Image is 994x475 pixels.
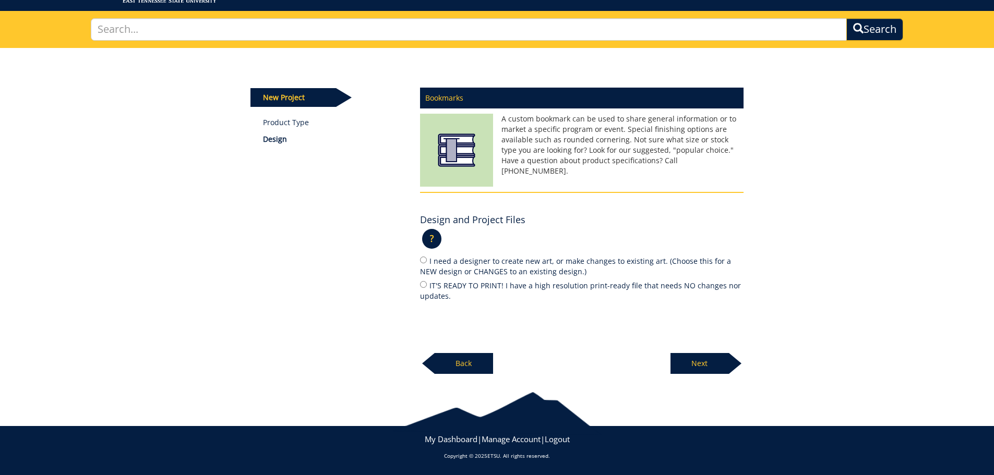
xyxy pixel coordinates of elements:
[420,114,744,176] p: A custom bookmark can be used to share general information or to market a specific program or eve...
[670,353,729,374] p: Next
[425,434,477,444] a: My Dashboard
[263,134,404,144] p: Design
[420,88,744,108] p: Bookmarks
[91,18,847,41] input: Search...
[435,353,493,374] p: Back
[420,255,744,277] label: I need a designer to create new art, or make changes to existing art. (Choose this for a NEW desi...
[482,434,541,444] a: Manage Account
[422,229,441,249] p: ?
[545,434,570,444] a: Logout
[487,452,500,459] a: ETSU
[263,117,404,128] a: Product Type
[250,88,336,107] p: New Project
[420,281,427,288] input: IT'S READY TO PRINT! I have a high resolution print-ready file that needs NO changes nor updates.
[846,18,903,41] button: Search
[420,257,427,263] input: I need a designer to create new art, or make changes to existing art. (Choose this for a NEW desi...
[420,279,744,301] label: IT'S READY TO PRINT! I have a high resolution print-ready file that needs NO changes nor updates.
[420,215,525,225] h4: Design and Project Files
